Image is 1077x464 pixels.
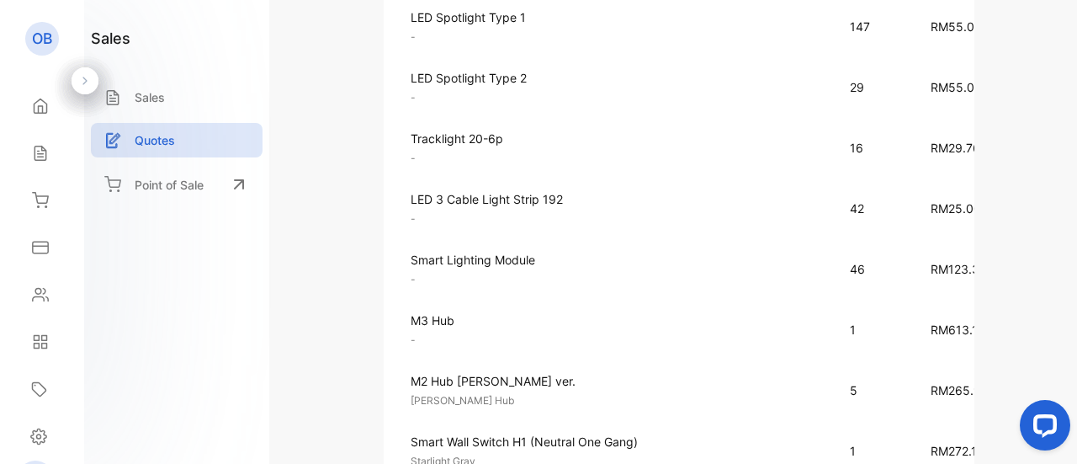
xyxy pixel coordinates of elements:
[91,80,263,115] a: Sales
[931,383,989,397] span: RM265.98
[850,18,897,35] p: 147
[135,176,204,194] p: Point of Sale
[931,141,980,155] span: RM29.76
[411,69,832,87] p: LED Spotlight Type 2
[32,28,52,50] p: OB
[931,19,982,34] span: RM55.00
[850,381,897,399] p: 5
[91,27,130,50] h1: sales
[850,442,897,460] p: 1
[1006,393,1077,464] iframe: LiveChat chat widget
[411,8,832,26] p: LED Spotlight Type 1
[850,200,897,217] p: 42
[411,90,832,105] p: -
[411,251,832,269] p: Smart Lighting Module
[91,123,263,157] a: Quotes
[411,211,832,227] p: -
[931,262,987,276] span: RM123.38
[411,393,832,408] p: [PERSON_NAME] Hub
[931,201,981,216] span: RM25.00
[850,321,897,339] p: 1
[931,323,985,337] span: RM613.18
[135,131,175,149] p: Quotes
[411,29,832,45] p: -
[91,166,263,203] a: Point of Sale
[850,78,897,96] p: 29
[931,444,984,458] span: RM272.18
[135,88,165,106] p: Sales
[411,372,832,390] p: M2 Hub [PERSON_NAME] ver.
[411,433,832,451] p: Smart Wall Switch H1 (Neutral One Gang)
[411,312,832,329] p: M3 Hub
[411,130,832,147] p: Tracklight 20-6p
[850,139,897,157] p: 16
[411,151,832,166] p: -
[850,260,897,278] p: 46
[931,80,982,94] span: RM55.00
[411,190,832,208] p: LED 3 Cable Light Strip 192
[411,333,832,348] p: -
[411,272,832,287] p: -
